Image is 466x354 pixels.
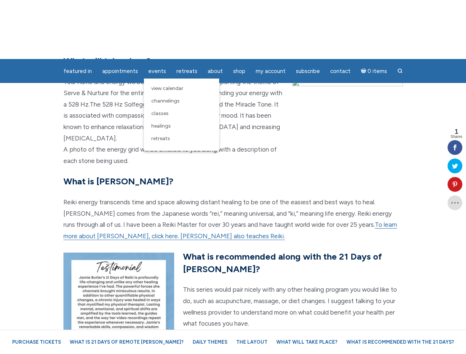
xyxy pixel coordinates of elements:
span: 1 [451,128,462,135]
a: Channelings [148,95,215,107]
span: featured in [63,68,92,74]
span: Appointments [102,68,138,74]
a: About [203,64,227,79]
a: Classes [148,107,215,120]
a: What is 21 Days of Remote [PERSON_NAME]? [66,336,187,348]
strong: What will take place? [63,56,151,66]
a: Shop [229,64,250,79]
span: Shares [451,135,462,139]
span: Shop [233,68,245,74]
a: To learn more about [PERSON_NAME], click here. [PERSON_NAME] also teaches Reiki. [63,221,397,240]
a: What is recommended with the 21 Days? [343,336,458,348]
i: Cart [361,68,368,74]
a: Healings [148,120,215,132]
a: The Layout [232,336,271,348]
a: Retreats [172,64,202,79]
a: View Calendar [148,82,215,95]
a: Retreats [148,132,215,145]
img: Jamie Butler. The Everyday Medium [11,11,53,41]
a: Cart0 items [356,63,392,79]
span: Subscribe [296,68,320,74]
span: Retreats [176,68,197,74]
a: Daily Themes [189,336,231,348]
span: My Account [256,68,286,74]
strong: What is [PERSON_NAME]? [63,176,173,187]
span: About [208,68,223,74]
p: This series would pair nicely with any other healing program you would like to do, such as acupun... [63,284,403,329]
span: Healings [151,123,171,129]
span: Classes [151,110,169,117]
p: Reiki energy transcends time and space allowing distant healing to be one of the easiest and best... [63,197,403,242]
a: Contact [326,64,355,79]
strong: What is recommended along with the 21 Days of [PERSON_NAME]? [183,251,382,274]
a: What will take place? [273,336,341,348]
span: Contact [330,68,351,74]
p: Your name and energy will be placed in a crystal grid supporting the theme of Serve & Nurture for... [63,76,403,167]
span: 0 items [367,69,387,74]
span: Channelings [151,98,180,104]
a: Subscribe [291,64,324,79]
a: Appointments [98,64,142,79]
a: featured in [59,64,96,79]
span: Retreats [151,135,170,142]
span: View Calendar [151,85,183,91]
span: Events [148,68,166,74]
a: Purchase Tickets [8,336,65,348]
a: Events [144,64,170,79]
span: The 528 Hz Solfeggio frequency is often called the Miracle Tone. It is associated with compassion... [63,101,280,142]
a: My Account [251,64,290,79]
